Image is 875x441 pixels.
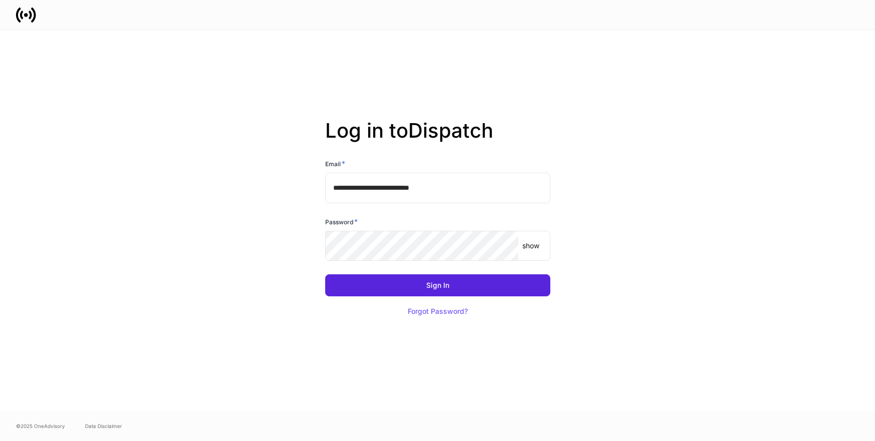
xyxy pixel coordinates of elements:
span: © 2025 OneAdvisory [16,422,65,430]
h6: Password [325,217,358,227]
p: show [522,241,539,251]
h2: Log in to Dispatch [325,119,550,159]
button: Forgot Password? [395,300,480,322]
a: Data Disclaimer [85,422,122,430]
div: Sign In [426,282,449,289]
h6: Email [325,159,345,169]
button: Sign In [325,274,550,296]
div: Forgot Password? [408,308,468,315]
